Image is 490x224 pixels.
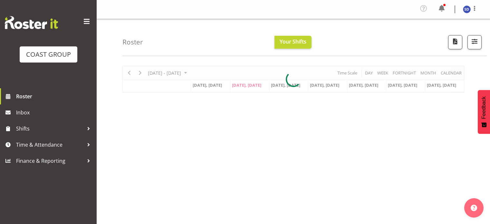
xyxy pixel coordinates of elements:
[16,156,84,166] span: Finance & Reporting
[467,35,482,49] button: Filter Shifts
[274,36,312,49] button: Your Shifts
[448,35,462,49] button: Download a PDF of the roster according to the set date range.
[16,124,84,133] span: Shifts
[5,16,58,29] img: Rosterit website logo
[16,140,84,150] span: Time & Attendance
[280,38,306,45] span: Your Shifts
[26,50,71,59] div: COAST GROUP
[478,90,490,134] button: Feedback - Show survey
[481,96,487,119] span: Feedback
[122,38,143,46] h4: Roster
[463,5,471,13] img: scott-david-graham10082.jpg
[16,92,93,101] span: Roster
[16,108,93,117] span: Inbox
[471,205,477,211] img: help-xxl-2.png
